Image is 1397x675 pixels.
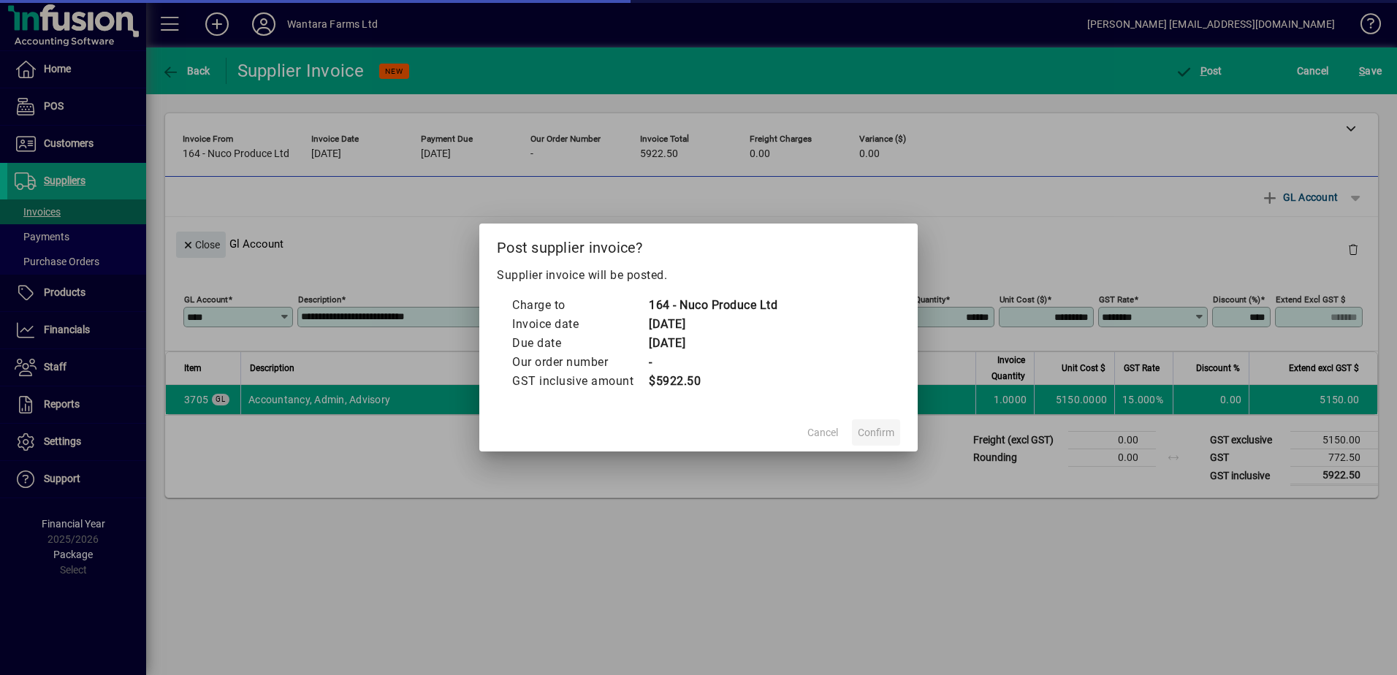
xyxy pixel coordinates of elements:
td: [DATE] [648,315,777,334]
td: GST inclusive amount [511,372,648,391]
td: [DATE] [648,334,777,353]
td: 164 - Nuco Produce Ltd [648,296,777,315]
h2: Post supplier invoice? [479,224,918,266]
td: Due date [511,334,648,353]
td: Invoice date [511,315,648,334]
p: Supplier invoice will be posted. [497,267,900,284]
td: $5922.50 [648,372,777,391]
td: - [648,353,777,372]
td: Our order number [511,353,648,372]
td: Charge to [511,296,648,315]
